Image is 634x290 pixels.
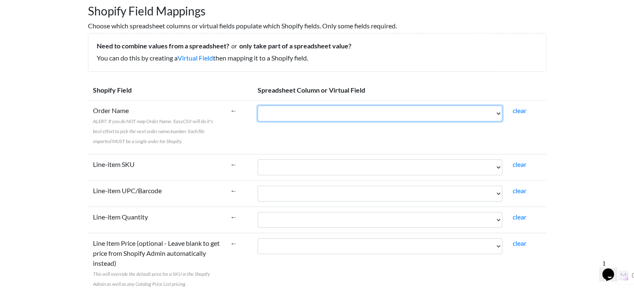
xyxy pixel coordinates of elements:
td: ← [226,100,253,154]
label: Line-item UPC/Barcode [93,186,162,196]
i: or [229,42,239,50]
label: Order Name [93,106,221,146]
a: clear [512,106,526,114]
p: You can do this by creating a then mapping it to a Shopify field. [97,53,538,63]
h6: Choose which spreadsheet columns or virtual fields populate which Shopify fields. Only some field... [88,22,546,30]
iframe: chat widget [599,257,626,282]
td: ← [226,154,253,180]
a: clear [512,160,526,168]
td: ← [226,180,253,207]
img: website_grey.svg [13,22,20,28]
span: ALERT: If you do NOT map Order Name. EasyCSV will do it's best effort to pick the next order name... [93,118,213,144]
td: ← [226,207,253,233]
th: Shopify Field [88,80,226,101]
a: Virtual Field [178,54,213,62]
label: Line-item Quantity [93,212,148,222]
th: Spreadsheet Column or Virtual Field [253,80,546,101]
label: Line Item Price (optional - Leave blank to get price from Shopify Admin automatically instead) [93,238,221,288]
div: Domain Overview [32,49,75,55]
div: Domain: [DOMAIN_NAME] [22,22,92,28]
a: clear [512,187,526,194]
img: tab_domain_overview_orange.svg [23,48,29,55]
img: tab_keywords_by_traffic_grey.svg [83,48,90,55]
span: This will override the default price for a SKU in the Shopify Admin as well as any Catalog Price ... [93,271,210,287]
h5: Need to combine values from a spreadsheet? only take part of a spreadsheet value? [97,42,538,50]
img: logo_orange.svg [13,13,20,20]
label: Line-item SKU [93,159,135,169]
div: v 4.0.25 [23,13,41,20]
a: clear [512,239,526,247]
div: Keywords by Traffic [92,49,140,55]
a: clear [512,213,526,221]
